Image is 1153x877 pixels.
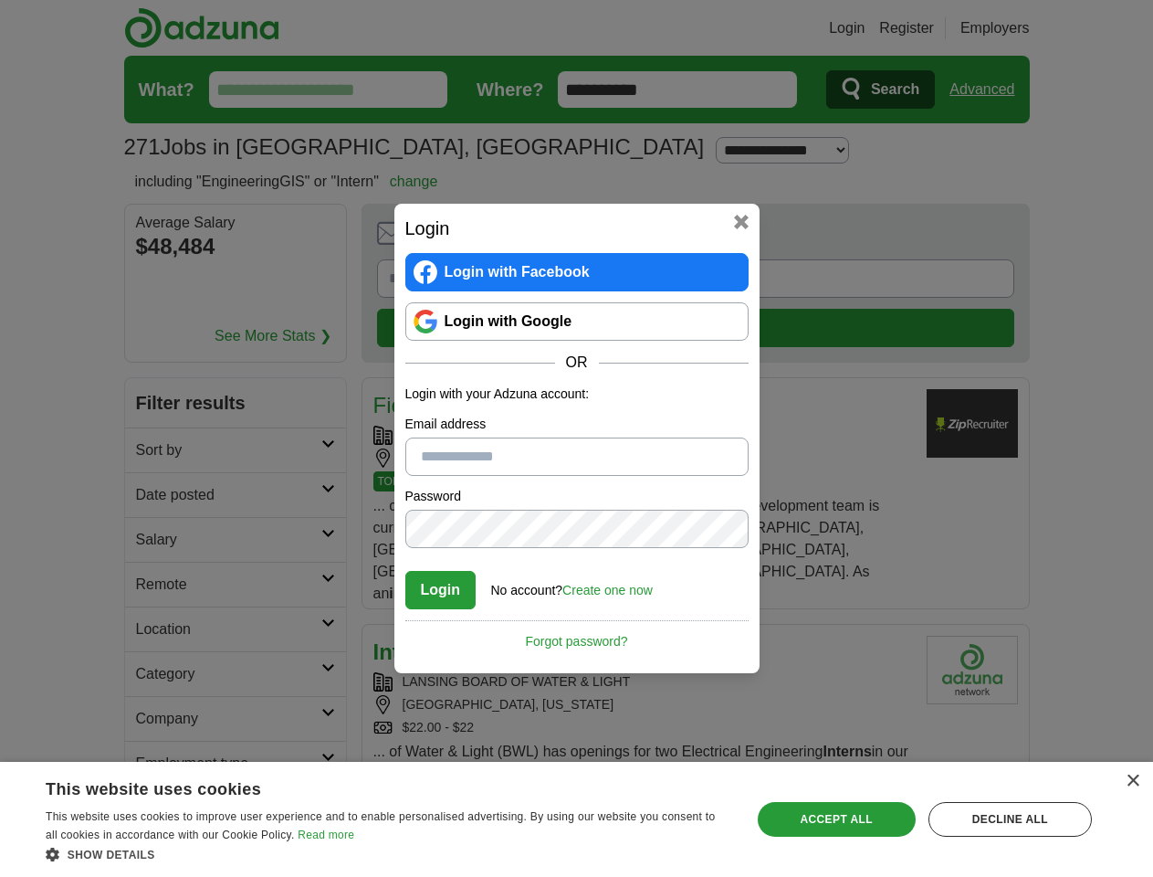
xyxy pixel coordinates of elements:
div: Decline all [928,802,1092,837]
div: This website uses cookies [46,773,684,800]
span: Show details [68,849,155,861]
div: Accept all [758,802,916,837]
a: Create one now [562,583,653,597]
div: Show details [46,845,729,863]
h2: Login [405,215,749,242]
p: Login with your Adzuna account: [405,385,749,404]
div: No account? [491,570,653,600]
div: Close [1126,775,1139,788]
button: Login [405,571,477,609]
a: Read more, opens a new window [298,829,354,841]
a: Login with Google [405,302,749,341]
span: OR [555,352,599,374]
label: Email address [405,415,749,434]
a: Forgot password? [405,620,749,651]
span: This website uses cookies to improve user experience and to enable personalised advertising. By u... [46,810,715,841]
label: Password [405,487,749,506]
a: Login with Facebook [405,253,749,291]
